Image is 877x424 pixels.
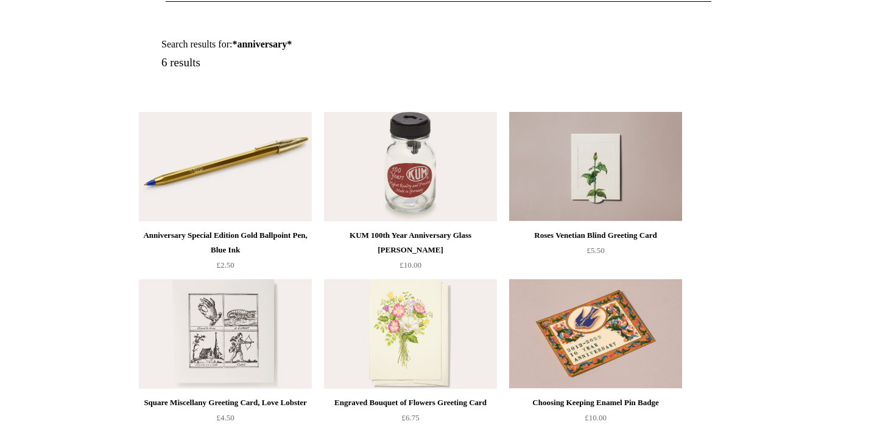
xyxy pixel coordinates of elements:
[512,395,679,410] div: Choosing Keeping Enamel Pin Badge
[327,395,494,410] div: Engraved Bouquet of Flowers Greeting Card
[327,228,494,257] div: KUM 100th Year Anniversary Glass [PERSON_NAME]
[161,56,453,70] h5: 6 results
[324,279,497,389] img: Engraved Bouquet of Flowers Greeting Card
[142,395,309,410] div: Square Miscellany Greeting Card, Love Lobster
[139,112,312,221] a: Anniversary Special Edition Gold Ballpoint Pen, Blue Ink Anniversary Special Edition Gold Ballpoi...
[512,228,679,243] div: Roses Venetian Blind Greeting Card
[324,112,497,221] a: KUM 100th Year Anniversary Glass Jar Sharpener KUM 100th Year Anniversary Glass Jar Sharpener
[509,112,682,221] img: Roses Venetian Blind Greeting Card
[585,413,607,422] span: £10.00
[509,279,682,389] a: Choosing Keeping Enamel Pin Badge Choosing Keeping Enamel Pin Badge
[400,260,421,269] span: £10.00
[509,279,682,389] img: Choosing Keeping Enamel Pin Badge
[509,112,682,221] a: Roses Venetian Blind Greeting Card Roses Venetian Blind Greeting Card
[324,279,497,389] a: Engraved Bouquet of Flowers Greeting Card Engraved Bouquet of Flowers Greeting Card
[139,228,312,278] a: Anniversary Special Edition Gold Ballpoint Pen, Blue Ink £2.50
[324,112,497,221] img: KUM 100th Year Anniversary Glass Jar Sharpener
[139,279,312,389] img: Square Miscellany Greeting Card, Love Lobster
[586,246,604,255] span: £5.50
[142,228,309,257] div: Anniversary Special Edition Gold Ballpoint Pen, Blue Ink
[232,39,292,49] strong: *anniversary*
[509,228,682,278] a: Roses Venetian Blind Greeting Card £5.50
[401,413,419,422] span: £6.75
[139,279,312,389] a: Square Miscellany Greeting Card, Love Lobster Square Miscellany Greeting Card, Love Lobster
[216,260,234,269] span: £2.50
[324,228,497,278] a: KUM 100th Year Anniversary Glass [PERSON_NAME] £10.00
[161,38,453,50] h1: Search results for:
[216,413,234,422] span: £4.50
[139,112,312,221] img: Anniversary Special Edition Gold Ballpoint Pen, Blue Ink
